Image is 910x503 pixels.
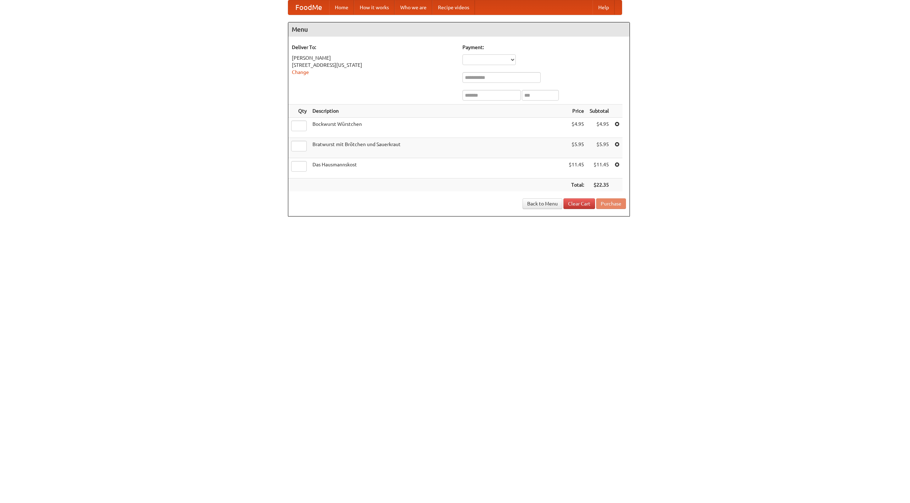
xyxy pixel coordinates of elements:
[563,198,595,209] a: Clear Cart
[288,0,329,15] a: FoodMe
[310,138,566,158] td: Bratwurst mit Brötchen und Sauerkraut
[329,0,354,15] a: Home
[587,158,612,178] td: $11.45
[566,178,587,192] th: Total:
[288,105,310,118] th: Qty
[292,54,455,61] div: [PERSON_NAME]
[587,105,612,118] th: Subtotal
[566,158,587,178] td: $11.45
[596,198,626,209] button: Purchase
[292,61,455,69] div: [STREET_ADDRESS][US_STATE]
[587,178,612,192] th: $22.35
[593,0,615,15] a: Help
[523,198,562,209] a: Back to Menu
[587,118,612,138] td: $4.95
[462,44,626,51] h5: Payment:
[587,138,612,158] td: $5.95
[292,44,455,51] h5: Deliver To:
[310,118,566,138] td: Bockwurst Würstchen
[310,105,566,118] th: Description
[395,0,432,15] a: Who we are
[288,22,630,37] h4: Menu
[432,0,475,15] a: Recipe videos
[354,0,395,15] a: How it works
[566,105,587,118] th: Price
[566,138,587,158] td: $5.95
[292,69,309,75] a: Change
[566,118,587,138] td: $4.95
[310,158,566,178] td: Das Hausmannskost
